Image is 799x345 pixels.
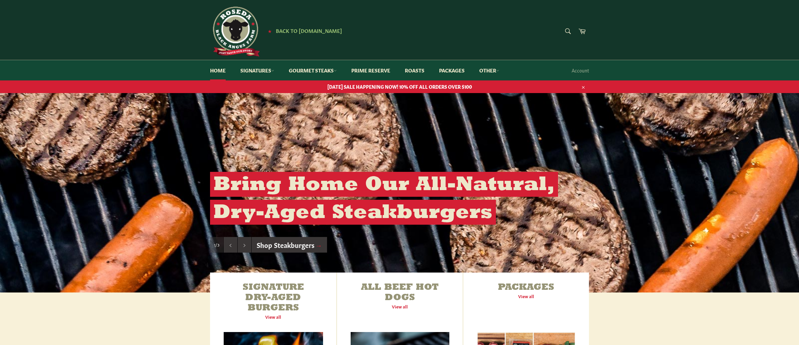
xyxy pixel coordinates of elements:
[265,28,342,34] a: ★ Back to [DOMAIN_NAME]
[432,60,471,80] a: Packages
[315,240,322,249] span: →
[234,60,281,80] a: Signatures
[203,60,232,80] a: Home
[252,237,327,253] a: Shop Steakburgers
[473,60,506,80] a: Other
[238,237,251,253] button: Next slide
[214,242,219,248] span: 1/3
[203,83,596,90] span: [DATE] SALE HAPPENING NOW! 10% OFF ALL ORDERS OVER $100
[210,172,558,225] h2: Bring Home Our All-Natural, Dry-Aged Steakburgers
[568,60,592,80] a: Account
[210,237,223,253] div: Slide 1, current
[282,60,343,80] a: Gourmet Steaks
[398,60,431,80] a: Roasts
[345,60,397,80] a: Prime Reserve
[210,7,260,57] img: Roseda Beef
[276,27,342,34] span: Back to [DOMAIN_NAME]
[224,237,237,253] button: Previous slide
[268,28,272,34] span: ★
